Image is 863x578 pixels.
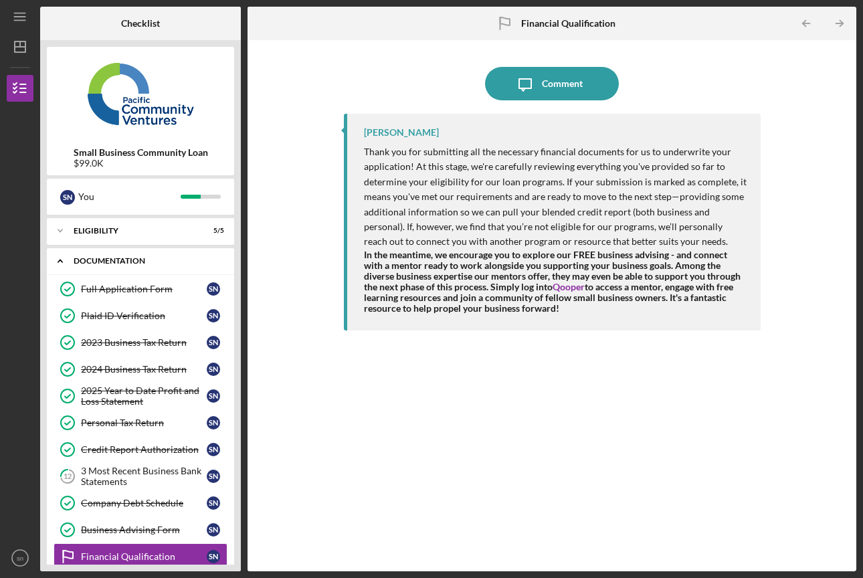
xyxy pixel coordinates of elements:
a: Company Debt Schedulesn [54,490,227,516]
strong: In the meantime, we encourage you to explore our FREE business advising - and connect with a ment... [364,249,741,314]
b: Small Business Community Loan [74,147,208,158]
div: Plaid ID Verification [81,310,207,321]
div: Comment [542,67,583,100]
div: s n [207,443,220,456]
div: s n [207,470,220,483]
a: Full Application Formsn [54,276,227,302]
div: Full Application Form [81,284,207,294]
a: 123 Most Recent Business Bank Statementssn [54,463,227,490]
div: s n [207,309,220,322]
div: 2024 Business Tax Return [81,364,207,375]
div: Personal Tax Return [81,417,207,428]
div: Business Advising Form [81,524,207,535]
div: Eligibility [74,227,191,235]
img: Product logo [47,54,234,134]
div: 5 / 5 [200,227,224,235]
div: Company Debt Schedule [81,498,207,508]
div: s n [207,496,220,510]
div: 2025 Year to Date Profit and Loss Statement [81,385,207,407]
div: Credit Report Authorization [81,444,207,455]
a: 2024 Business Tax Returnsn [54,356,227,383]
div: [PERSON_NAME] [364,127,439,138]
div: 2023 Business Tax Return [81,337,207,348]
b: Checklist [121,18,160,29]
a: Personal Tax Returnsn [54,409,227,436]
a: Plaid ID Verificationsn [54,302,227,329]
div: Financial Qualification [81,551,207,562]
div: s n [207,336,220,349]
a: 2023 Business Tax Returnsn [54,329,227,356]
div: s n [207,363,220,376]
a: 2025 Year to Date Profit and Loss Statementsn [54,383,227,409]
div: s n [60,190,75,205]
a: Qooper [553,281,585,292]
p: Thank you for submitting all the necessary financial documents for us to underwrite your applicat... [364,144,747,250]
div: $99.0K [74,158,208,169]
tspan: 12 [64,472,72,481]
div: s n [207,389,220,403]
button: Comment [485,67,619,100]
div: s n [207,523,220,537]
div: s n [207,416,220,429]
div: s n [207,550,220,563]
a: Financial Qualificationsn [54,543,227,570]
a: Credit Report Authorizationsn [54,436,227,463]
div: You [78,185,181,208]
div: s n [207,282,220,296]
a: Business Advising Formsn [54,516,227,543]
div: Documentation [74,257,217,265]
div: 3 Most Recent Business Bank Statements [81,466,207,487]
text: sn [17,555,23,562]
b: Financial Qualification [521,18,615,29]
button: sn [7,545,33,571]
